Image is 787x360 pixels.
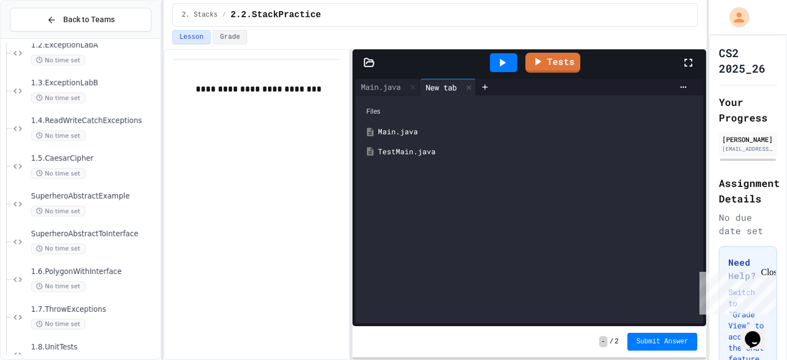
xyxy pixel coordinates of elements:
[231,8,321,22] span: 2.2.StackPractice
[31,116,158,126] span: 1.4.ReadWriteCatchExceptions
[719,45,777,76] h1: CS2 2025_26
[728,256,768,282] h3: Need Help?
[31,206,85,216] span: No time set
[213,30,247,44] button: Grade
[31,168,85,179] span: No time set
[599,336,607,347] span: -
[31,41,158,50] span: 1.2.ExceptionLabA
[4,4,76,70] div: Chat with us now!Close
[355,81,406,93] div: Main.java
[31,244,85,254] span: No time set
[722,145,774,153] div: [EMAIL_ADDRESS][DOMAIN_NAME]
[31,79,158,88] span: 1.3.ExceptionLabB
[610,337,614,346] span: /
[31,130,85,141] span: No time set
[718,4,752,30] div: My Account
[10,8,151,32] button: Back to Teams
[31,319,85,329] span: No time set
[420,79,476,95] div: New tab
[740,316,776,349] iframe: chat widget
[378,146,697,158] div: TestMain.java
[695,267,776,315] iframe: chat widget
[378,126,697,138] div: Main.java
[31,55,85,65] span: No time set
[182,11,218,19] span: 2. Stacks
[627,333,697,351] button: Submit Answer
[222,11,226,19] span: /
[722,134,774,144] div: [PERSON_NAME]
[31,93,85,103] span: No time set
[636,337,688,346] span: Submit Answer
[31,281,85,292] span: No time set
[31,267,158,277] span: 1.6.PolygonWithInterface
[31,192,158,201] span: SuperheroAbstractExample
[719,94,777,125] h2: Your Progress
[420,82,462,93] div: New tab
[719,175,777,206] h2: Assignment Details
[615,337,619,346] span: 2
[355,79,420,95] div: Main.java
[361,101,698,122] div: Files
[31,154,158,164] span: 1.5.CaesarCipher
[63,14,115,26] span: Back to Teams
[31,305,158,315] span: 1.7.ThrowExceptions
[525,53,580,73] a: Tests
[31,230,158,239] span: SuperheroAbstractToInterface
[719,211,777,237] div: No due date set
[172,30,211,44] button: Lesson
[31,343,158,352] span: 1.8.UnitTests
